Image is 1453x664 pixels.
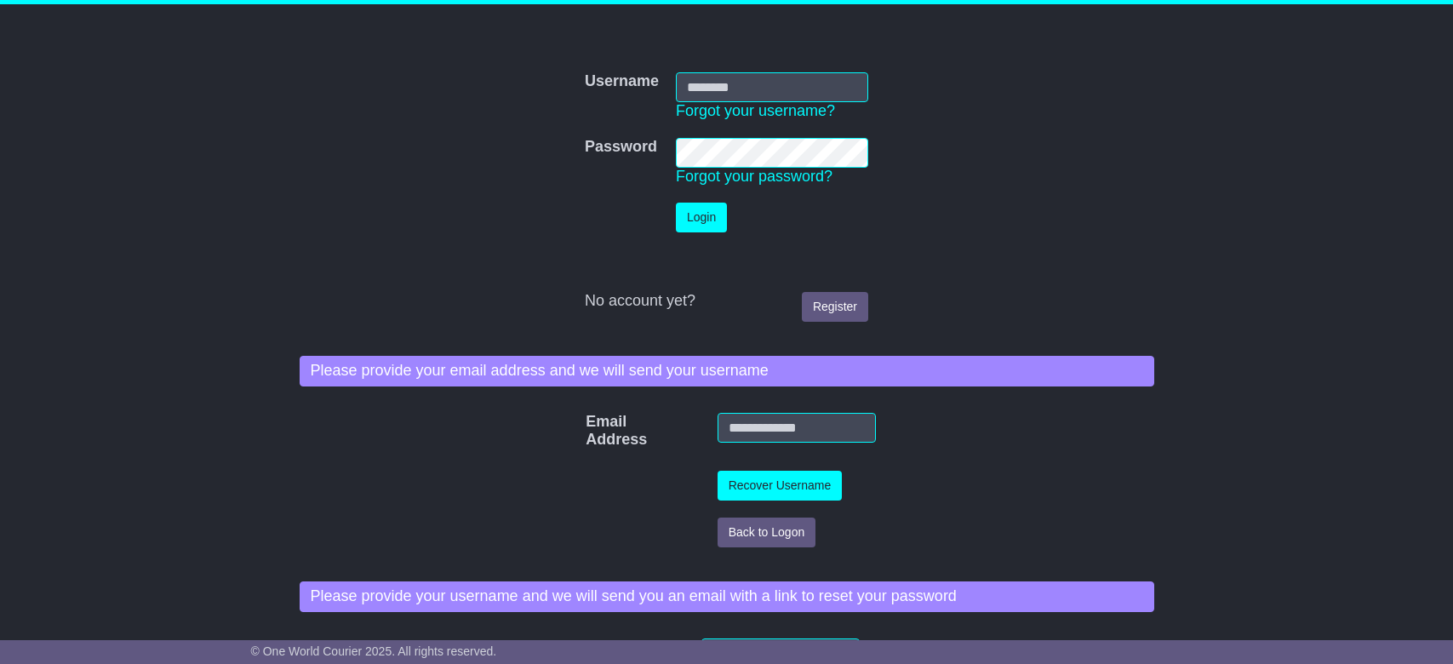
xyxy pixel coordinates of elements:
[676,102,835,119] a: Forgot your username?
[585,72,659,91] label: Username
[676,203,727,232] button: Login
[300,356,1154,386] div: Please provide your email address and we will send your username
[802,292,868,322] a: Register
[593,638,616,657] label: Username
[585,292,868,311] div: No account yet?
[251,644,497,658] span: © One World Courier 2025. All rights reserved.
[718,518,816,547] button: Back to Logon
[718,471,843,501] button: Recover Username
[676,168,832,185] a: Forgot your password?
[577,413,608,449] label: Email Address
[300,581,1154,612] div: Please provide your username and we will send you an email with a link to reset your password
[585,138,657,157] label: Password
